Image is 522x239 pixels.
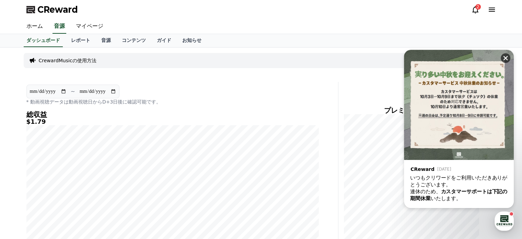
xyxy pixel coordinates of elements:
h4: プレミアムビュー [344,107,479,114]
a: ホーム [2,182,45,199]
a: コンテンツ [116,34,151,47]
a: マイページ [70,19,109,34]
a: ダッシュボード [24,34,63,47]
p: ~ [71,87,75,96]
h5: $1.79 [26,118,319,125]
div: 2 [475,4,481,10]
a: 音源 [96,34,116,47]
a: チャット [45,182,89,199]
span: CReward [37,4,78,15]
a: 音源 [53,19,66,34]
a: レポート [66,34,96,47]
h4: 総収益 [26,111,319,118]
span: ホーム [18,192,30,198]
span: チャット [59,193,75,198]
span: 設定 [106,192,114,198]
a: CReward [26,4,78,15]
a: 設定 [89,182,132,199]
a: ホーム [21,19,48,34]
a: ガイド [151,34,177,47]
p: * 動画視聴データは動画視聴日からD+3日後に確認可能です。 [26,98,319,105]
a: 2 [471,6,479,14]
a: CrewardMusicの使用方法 [39,57,96,64]
a: お知らせ [177,34,207,47]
